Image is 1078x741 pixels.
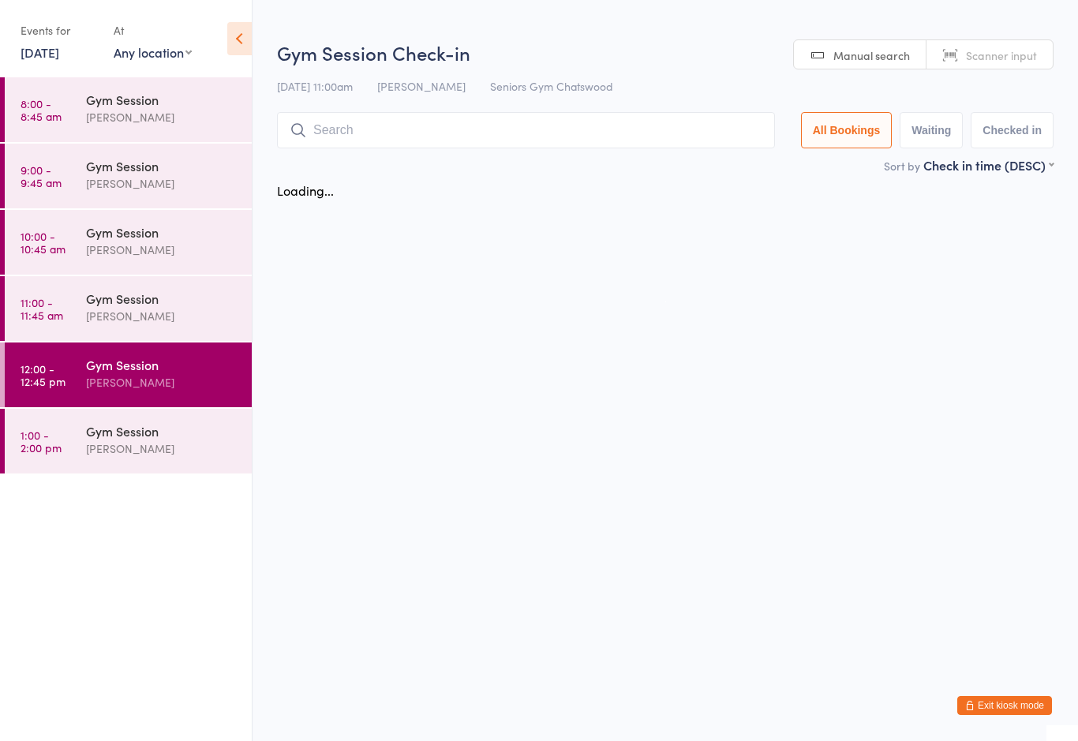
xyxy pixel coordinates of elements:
label: Sort by [884,158,920,174]
button: Waiting [900,112,963,148]
a: [DATE] [21,43,59,61]
time: 8:00 - 8:45 am [21,97,62,122]
button: Exit kiosk mode [957,696,1052,715]
div: [PERSON_NAME] [86,440,238,458]
button: Checked in [971,112,1054,148]
span: Seniors Gym Chatswood [490,78,613,94]
span: [PERSON_NAME] [377,78,466,94]
div: [PERSON_NAME] [86,174,238,193]
div: [PERSON_NAME] [86,108,238,126]
div: Gym Session [86,223,238,241]
div: Gym Session [86,422,238,440]
time: 1:00 - 2:00 pm [21,429,62,454]
a: 12:00 -12:45 pmGym Session[PERSON_NAME] [5,342,252,407]
h2: Gym Session Check-in [277,39,1054,65]
div: At [114,17,192,43]
div: Check in time (DESC) [923,156,1054,174]
div: Events for [21,17,98,43]
span: Manual search [833,47,910,63]
input: Search [277,112,775,148]
a: 9:00 -9:45 amGym Session[PERSON_NAME] [5,144,252,208]
time: 10:00 - 10:45 am [21,230,66,255]
a: 11:00 -11:45 amGym Session[PERSON_NAME] [5,276,252,341]
time: 11:00 - 11:45 am [21,296,63,321]
a: 10:00 -10:45 amGym Session[PERSON_NAME] [5,210,252,275]
a: 8:00 -8:45 amGym Session[PERSON_NAME] [5,77,252,142]
div: [PERSON_NAME] [86,241,238,259]
time: 12:00 - 12:45 pm [21,362,66,387]
a: 1:00 -2:00 pmGym Session[PERSON_NAME] [5,409,252,473]
div: Gym Session [86,356,238,373]
div: Loading... [277,182,334,199]
div: Gym Session [86,157,238,174]
div: Gym Session [86,91,238,108]
time: 9:00 - 9:45 am [21,163,62,189]
div: [PERSON_NAME] [86,307,238,325]
div: Any location [114,43,192,61]
div: [PERSON_NAME] [86,373,238,391]
button: All Bookings [801,112,893,148]
span: Scanner input [966,47,1037,63]
span: [DATE] 11:00am [277,78,353,94]
div: Gym Session [86,290,238,307]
